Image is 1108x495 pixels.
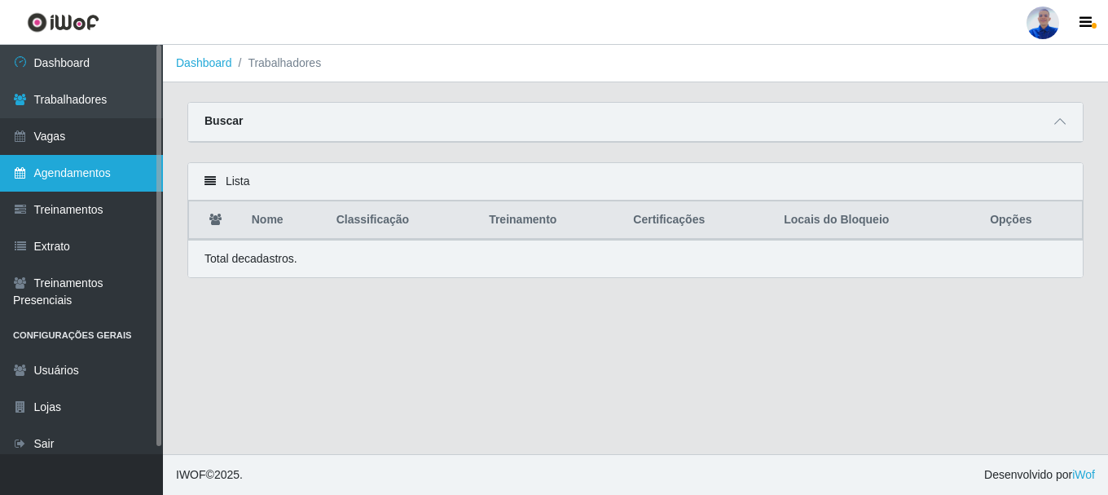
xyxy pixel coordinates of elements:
th: Locais do Bloqueio [774,201,980,240]
th: Classificação [327,201,479,240]
th: Opções [980,201,1082,240]
span: Desenvolvido por [984,466,1095,484]
span: © 2025 . [176,466,243,484]
th: Nome [242,201,327,240]
p: Total de cadastros. [204,250,297,267]
nav: breadcrumb [163,45,1108,82]
img: CoreUI Logo [27,12,99,33]
a: Dashboard [176,56,232,69]
span: IWOF [176,468,206,481]
strong: Buscar [204,114,243,127]
th: Certificações [623,201,774,240]
th: Treinamento [479,201,623,240]
div: Lista [188,163,1083,201]
li: Trabalhadores [232,55,322,72]
a: iWof [1072,468,1095,481]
